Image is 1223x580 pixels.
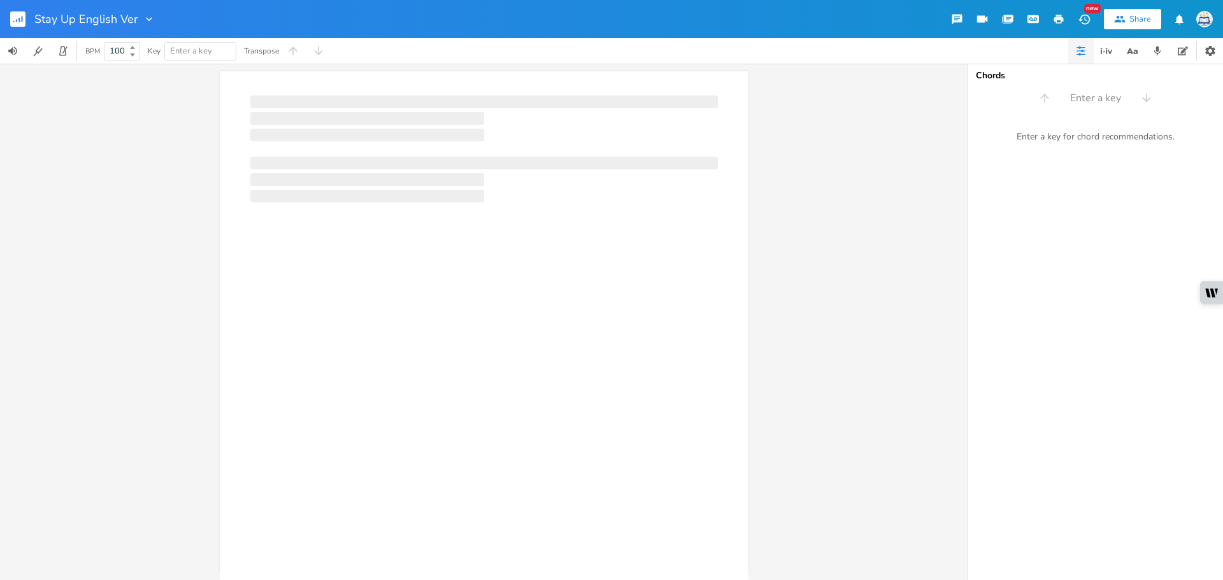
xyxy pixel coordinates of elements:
[1084,4,1101,13] div: New
[976,71,1215,80] div: Chords
[968,124,1223,150] div: Enter a key for chord recommendations.
[1070,91,1121,106] span: Enter a key
[34,13,138,25] span: Stay Up English Ver
[244,47,279,55] div: Transpose
[1196,11,1213,27] img: Sign In
[1104,9,1161,29] button: Share
[1071,8,1097,31] button: New
[85,48,100,55] div: BPM
[1129,13,1151,25] div: Share
[170,45,212,57] span: Enter a key
[148,47,161,55] div: Key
